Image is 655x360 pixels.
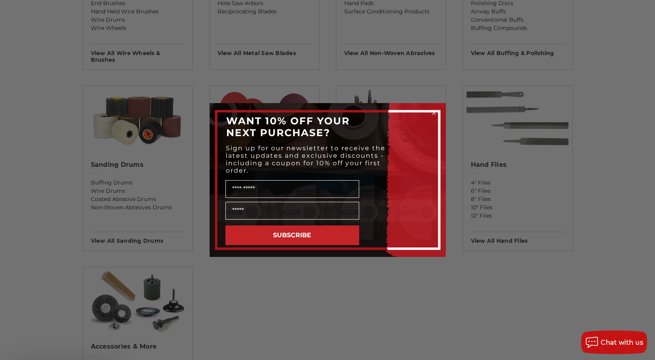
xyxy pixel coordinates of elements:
button: SUBSCRIBE [225,225,359,245]
button: Chat with us [581,330,647,354]
button: Close dialog [430,109,438,117]
span: Chat with us [601,339,643,346]
input: Email [225,202,359,220]
span: WANT 10% OFF YOUR NEXT PURCHASE? [226,115,350,138]
span: Sign up for our newsletter to receive the latest updates and exclusive discounts - including a co... [226,144,386,174]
